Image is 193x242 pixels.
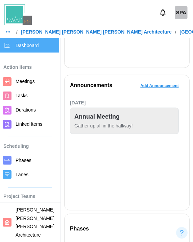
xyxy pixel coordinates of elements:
div: Annual Meeting [74,112,120,122]
button: Add Announcement [135,81,184,91]
span: Lanes [16,172,28,177]
span: Linked Items [16,121,42,127]
div: Gather up all in the hallway! [74,122,174,130]
span: Tasks [16,93,28,98]
div: / [175,29,176,34]
span: Dashboard [16,43,39,48]
div: Phases [70,225,187,234]
a: SShetty platform admin [175,6,188,19]
a: [PERSON_NAME] [PERSON_NAME] [PERSON_NAME] Architecture [21,29,172,34]
div: SPA [175,6,188,19]
span: Add Announcement [140,81,179,90]
img: Swap PM Logo [4,4,32,25]
span: [PERSON_NAME] [PERSON_NAME] [PERSON_NAME] Architecture [16,207,54,238]
div: / [16,29,18,34]
span: Phases [16,158,31,163]
div: [DATE] [70,99,179,107]
span: Durations [16,107,36,113]
button: Notifications [157,7,169,18]
div: Announcements [70,81,112,90]
span: Meetings [16,79,35,84]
